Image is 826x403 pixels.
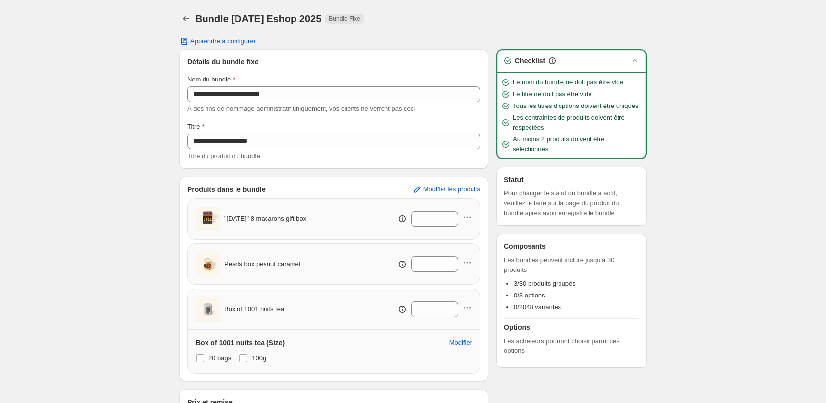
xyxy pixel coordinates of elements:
[224,214,306,224] span: "[DATE]" 8 macarons gift box
[443,335,478,350] button: Modifier
[174,34,262,48] button: Apprendre à configurer
[196,249,220,279] img: Pearls box peanut caramel
[187,75,235,84] label: Nom du bundle
[407,182,486,197] button: Modifier les produits
[514,280,576,287] span: 3/30 produits groupés
[504,175,639,185] h3: Statut
[208,354,231,362] span: 20 bags
[515,56,545,66] h3: Checklist
[504,322,639,332] h3: Options
[196,295,220,324] img: Box of 1001 nuits tea
[187,105,415,112] span: À des fins de nommage administratif uniquement, vos clients ne verront pas ceci
[513,101,638,111] span: Tous les titres d'options doivent être uniques
[187,122,205,132] label: Titre
[504,242,546,251] h3: Composants
[195,13,321,25] h1: Bundle [DATE] Eshop 2025
[196,204,220,234] img: "Halloween" 8 macarons gift box
[187,57,480,67] h3: Détails du bundle fixe
[329,15,360,23] span: Bundle Fixe
[190,37,256,45] span: Apprendre à configurer
[513,89,591,99] span: Le titre ne doit pas être vide
[423,186,480,193] span: Modifier les produits
[252,354,266,362] span: 100g
[224,304,284,314] span: Box of 1001 nuits tea
[504,336,639,356] span: Les acheteurs pourront choisir parmi ces options
[187,185,265,194] h3: Produits dans le bundle
[504,188,639,218] span: Pour changer le statut du bundle à actif, veuillez le faire sur la page du produit du bundle aprè...
[513,134,642,154] span: Au moins 2 produits doivent être sélectionnés
[196,338,285,348] h3: Box of 1001 nuits tea (Size)
[449,339,472,347] span: Modifier
[224,259,300,269] span: Pearls box peanut caramel
[513,78,623,87] span: Le nom du bundle ne doit pas être vide
[514,292,545,299] span: 0/3 options
[179,12,193,26] button: Back
[504,255,639,275] span: Les bundles peuvent inclure jusqu'à 30 produits
[187,152,260,160] span: Titre du produit du bundle
[513,113,642,133] span: Les contraintes de produits doivent être respectées
[514,303,561,311] span: 0/2048 variantes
